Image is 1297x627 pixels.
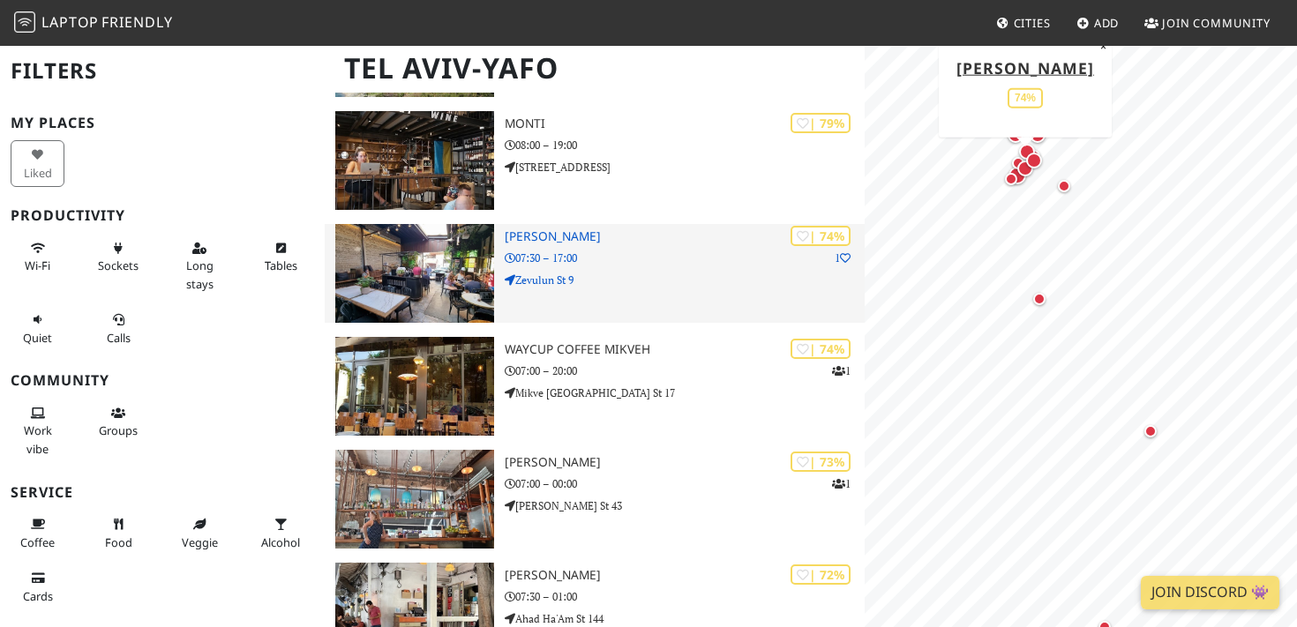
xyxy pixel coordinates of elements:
img: WayCup Coffee Mikveh [335,337,494,436]
span: Group tables [99,422,138,438]
button: Groups [92,399,146,445]
button: Veggie [173,510,227,556]
h3: [PERSON_NAME] [505,455,865,470]
h3: My Places [11,115,314,131]
p: 1 [832,475,851,492]
div: Map marker [1001,168,1022,190]
span: People working [24,422,52,456]
div: | 79% [791,113,851,133]
h1: Tel Aviv-Yafo [330,44,862,93]
div: Map marker [1053,175,1075,197]
span: Work-friendly tables [265,258,297,273]
p: Ahad Ha'Am St 144 [505,610,865,627]
p: Zevulun St 9 [505,272,865,288]
div: Map marker [1014,157,1037,180]
button: Long stays [173,234,227,298]
span: Veggie [182,534,218,550]
div: | 74% [791,226,851,246]
div: | 72% [791,564,851,585]
div: Map marker [1023,149,1046,172]
div: Map marker [1005,163,1030,188]
span: Add [1094,15,1120,31]
button: Sockets [92,234,146,280]
span: Power sockets [98,258,139,273]
h3: Service [11,484,314,501]
span: Long stays [186,258,214,291]
a: Nabi Yuna | 73% 1 [PERSON_NAME] 07:00 – 00:00 [PERSON_NAME] St 43 [325,450,866,549]
span: Credit cards [23,588,53,604]
a: Join Community [1137,7,1278,39]
button: Coffee [11,510,64,556]
h3: Community [11,372,314,389]
span: Quiet [23,330,52,346]
span: Join Community [1162,15,1271,31]
button: Food [92,510,146,556]
button: Calls [92,305,146,352]
h3: [PERSON_NAME] [505,568,865,583]
h3: Monti [505,116,865,131]
span: Food [105,534,132,550]
p: 08:00 – 19:00 [505,137,865,153]
a: LaptopFriendly LaptopFriendly [14,8,173,39]
a: Join Discord 👾 [1141,576,1279,609]
div: Map marker [1004,123,1027,146]
span: Cities [1014,15,1051,31]
button: Cards [11,564,64,610]
button: Wi-Fi [11,234,64,280]
div: 74% [1008,87,1043,108]
h3: WayCup Coffee Mikveh [505,342,865,357]
p: 07:30 – 01:00 [505,588,865,605]
a: Monti | 79% Monti 08:00 – 19:00 [STREET_ADDRESS] [325,111,866,210]
a: Cities [989,7,1058,39]
div: Map marker [1008,153,1029,174]
span: Laptop [41,12,99,32]
a: Add [1069,7,1127,39]
span: Coffee [20,534,55,550]
a: WayCup Coffee Mikveh | 74% 1 WayCup Coffee Mikveh 07:00 – 20:00 Mikve [GEOGRAPHIC_DATA] St 17 [325,337,866,436]
p: [PERSON_NAME] St 43 [505,497,865,514]
div: Map marker [1016,140,1038,163]
div: | 73% [791,452,851,472]
button: Work vibe [11,399,64,463]
p: 07:00 – 20:00 [505,362,865,379]
p: 07:00 – 00:00 [505,475,865,492]
a: טימותי זבולון | 74% 1 [PERSON_NAME] 07:30 – 17:00 Zevulun St 9 [325,224,866,323]
span: Video/audio calls [107,330,131,346]
span: Friendly [101,12,172,32]
button: Tables [254,234,308,280]
img: LaptopFriendly [14,11,35,33]
h3: [PERSON_NAME] [505,229,865,244]
div: Map marker [1140,421,1161,442]
span: Alcohol [261,534,300,550]
button: Alcohol [254,510,308,556]
p: [STREET_ADDRESS] [505,159,865,175]
p: 07:30 – 17:00 [505,250,865,266]
button: Close popup [1095,36,1112,56]
span: Stable Wi-Fi [25,258,50,273]
img: Monti [335,111,494,210]
h2: Filters [11,44,314,98]
img: Nabi Yuna [335,450,494,549]
p: Mikve [GEOGRAPHIC_DATA] St 17 [505,384,865,401]
p: 1 [835,250,851,266]
div: | 74% [791,339,851,359]
div: Map marker [1029,288,1050,310]
p: 1 [832,362,851,379]
button: Quiet [11,305,64,352]
a: [PERSON_NAME] [956,56,1094,78]
img: טימותי זבולון [335,224,494,323]
h3: Productivity [11,207,314,224]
